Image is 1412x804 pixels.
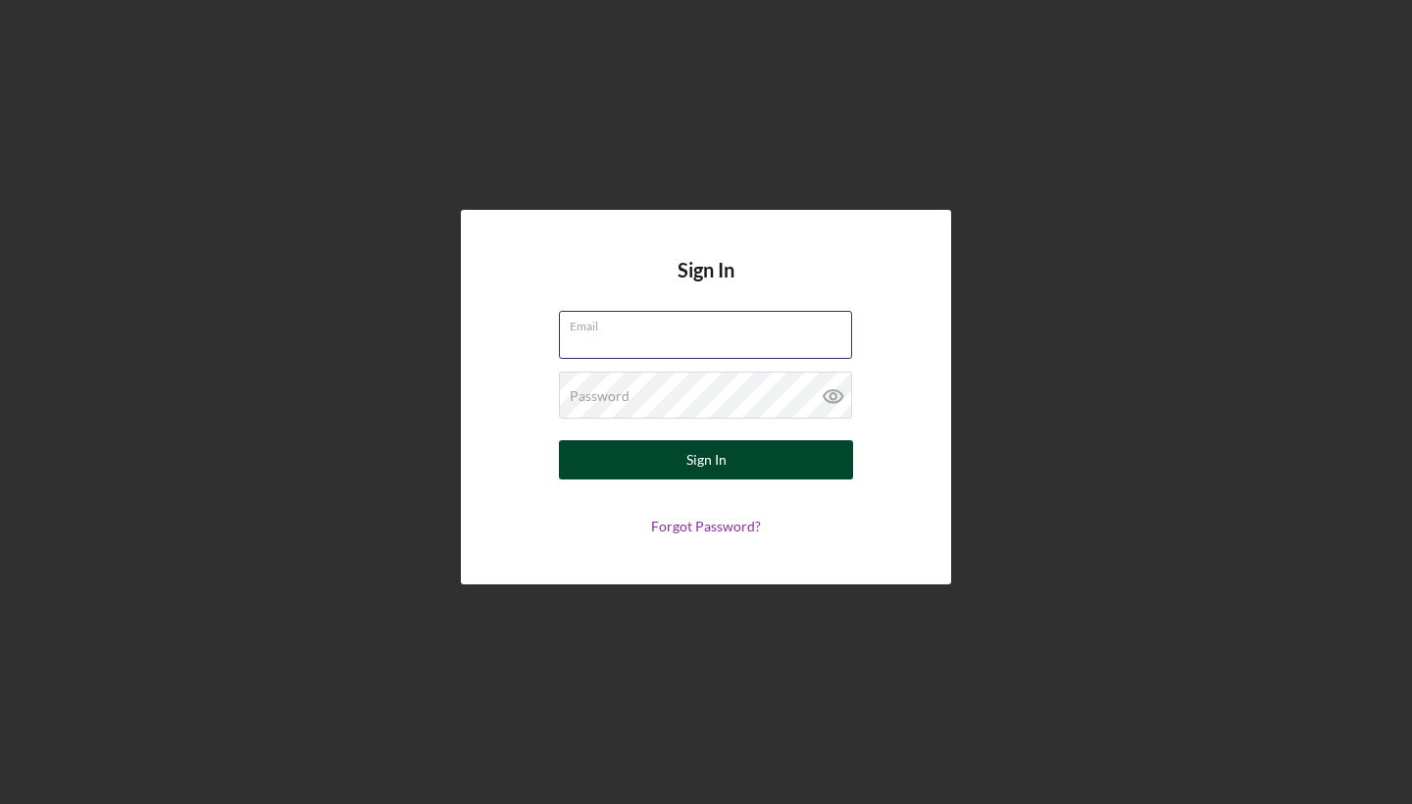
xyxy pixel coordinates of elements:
a: Forgot Password? [651,518,761,534]
div: Sign In [686,440,727,479]
label: Email [570,312,852,333]
label: Password [570,388,630,404]
button: Sign In [559,440,853,479]
h4: Sign In [678,259,734,311]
